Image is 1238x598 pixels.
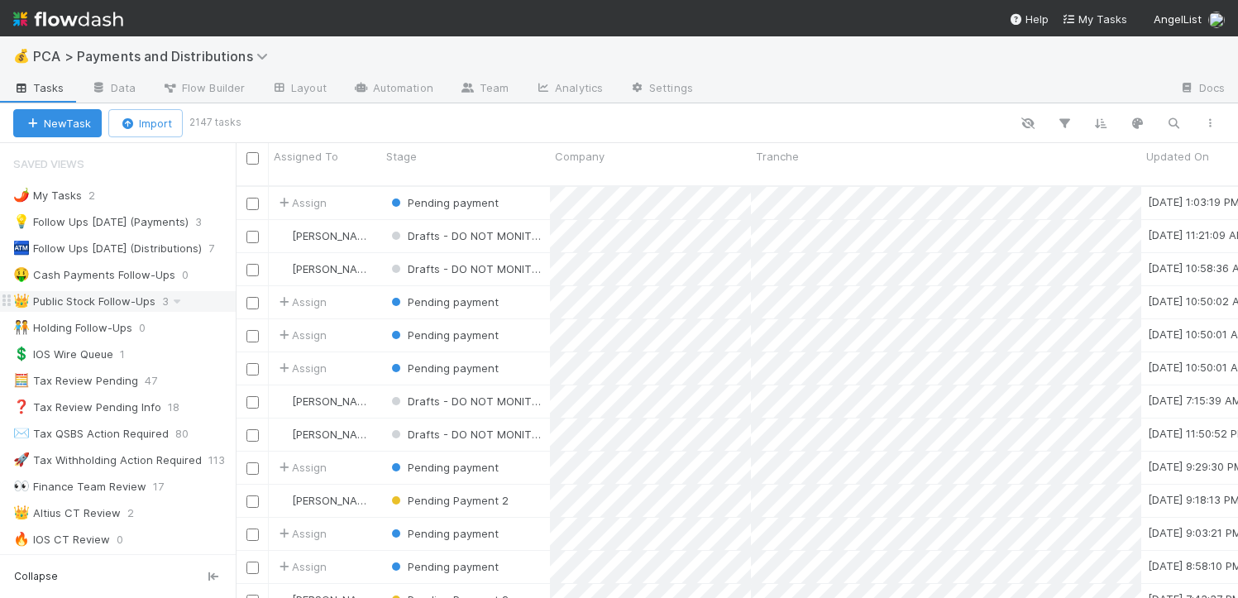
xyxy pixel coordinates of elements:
div: Holding Follow-Ups [13,318,132,338]
button: Import [108,109,183,137]
div: Public Stock Follow-Ups [13,291,155,312]
span: 3 [162,291,185,312]
span: 👀 [13,479,30,493]
span: 🧑‍🤝‍🧑 [13,320,30,334]
div: [PERSON_NAME] [275,393,373,409]
span: 3 [195,212,218,232]
div: IOS CT Review [13,529,110,550]
span: ✉️ [13,426,30,440]
span: Stage [386,148,417,165]
span: 🧮 [13,373,30,387]
div: Follow Ups [DATE] (Distributions) [13,238,202,259]
div: Pending payment [388,327,499,343]
img: avatar_705b8750-32ac-4031-bf5f-ad93a4909bc8.png [276,494,289,507]
span: [PERSON_NAME] [292,395,375,408]
div: [PERSON_NAME] [275,492,373,509]
span: 🤑 [13,267,30,281]
span: 47 [145,371,174,391]
input: Toggle All Rows Selected [246,152,259,165]
div: My Tasks [13,185,82,206]
img: avatar_c6c9a18c-a1dc-4048-8eac-219674057138.png [276,395,289,408]
span: Drafts - DO NOT MONITOR [388,395,547,408]
input: Toggle Row Selected [246,264,259,276]
a: My Tasks [1062,11,1127,27]
span: Pending payment [388,295,499,309]
div: Pending payment [388,194,499,211]
span: 🚀 [13,452,30,466]
span: 💰 [13,49,30,63]
span: Assign [275,360,327,376]
small: 2147 tasks [189,115,241,130]
a: Automation [340,76,447,103]
span: [PERSON_NAME] [292,494,375,507]
span: Pending payment [388,560,499,573]
div: IOS Wire Queue [13,344,113,365]
span: ❓ [13,399,30,414]
span: 💡 [13,214,30,228]
div: Tax Review Pending Info [13,397,161,418]
span: Assign [275,525,327,542]
span: Saved Views [13,147,84,180]
input: Toggle Row Selected [246,297,259,309]
span: Assign [275,194,327,211]
span: 80 [175,423,205,444]
span: Pending Payment 2 [388,494,509,507]
span: 2 [88,185,112,206]
input: Toggle Row Selected [246,562,259,574]
a: Data [78,76,149,103]
div: [PERSON_NAME] [275,426,373,443]
span: 0 [117,529,140,550]
div: Pending payment [388,294,499,310]
input: Toggle Row Selected [246,429,259,442]
button: NewTask [13,109,102,137]
span: Pending payment [388,361,499,375]
a: Docs [1166,76,1238,103]
div: Finance Team Review [13,476,146,497]
div: Follow Ups [DATE] (Payments) [13,212,189,232]
span: 2 [127,503,151,524]
span: Pending payment [388,328,499,342]
div: Pending payment [388,558,499,575]
div: Drafts - DO NOT MONITOR [388,261,542,277]
span: 7 [208,238,231,259]
span: 🔥 [13,532,30,546]
span: Tasks [13,79,65,96]
div: Pending Payment 2 [388,492,509,509]
div: Tax Withholding Action Required [13,450,202,471]
span: 0 [182,265,205,285]
span: Assign [275,327,327,343]
span: AngelList [1154,12,1202,26]
span: Collapse [14,569,58,584]
span: [PERSON_NAME] [292,262,375,275]
div: Help [1009,11,1049,27]
span: Tranche [756,148,799,165]
span: Updated On [1146,148,1209,165]
a: Analytics [522,76,616,103]
img: avatar_c6c9a18c-a1dc-4048-8eac-219674057138.png [276,428,289,441]
span: Drafts - DO NOT MONITOR [388,229,547,242]
img: avatar_c6c9a18c-a1dc-4048-8eac-219674057138.png [276,229,289,242]
span: Assign [275,459,327,476]
input: Toggle Row Selected [246,529,259,541]
input: Toggle Row Selected [246,462,259,475]
span: 1 [120,344,141,365]
a: Team [447,76,522,103]
input: Toggle Row Selected [246,495,259,508]
span: Pending payment [388,461,499,474]
div: Drafts - DO NOT MONITOR [388,227,542,244]
span: Pending payment [388,196,499,209]
div: Assign [275,294,327,310]
div: Drafts - DO NOT MONITOR [388,393,542,409]
input: Toggle Row Selected [246,363,259,376]
a: Settings [616,76,706,103]
span: Assign [275,558,327,575]
span: My Tasks [1062,12,1127,26]
span: Assigned To [274,148,338,165]
img: avatar_e7d5656d-bda2-4d83-89d6-b6f9721f96bd.png [1208,12,1225,28]
input: Toggle Row Selected [246,231,259,243]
